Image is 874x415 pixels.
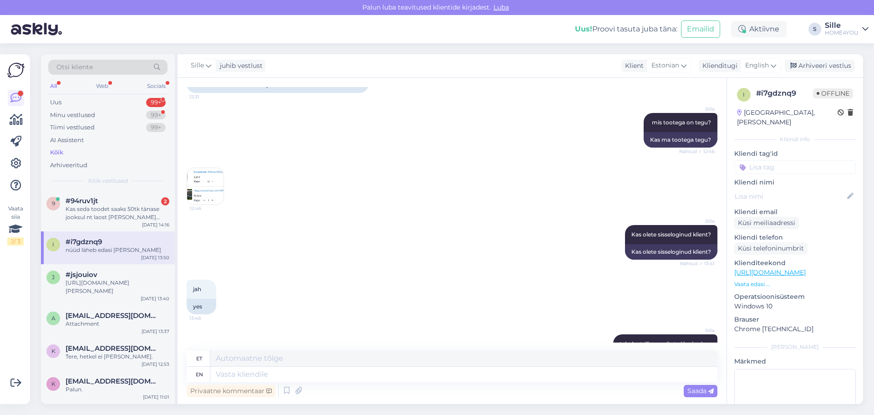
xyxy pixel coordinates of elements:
span: Kas olete sisseloginud klient? [631,231,711,238]
span: 9 [52,200,55,207]
span: #i7gdznq9 [66,238,102,246]
span: Nähtud ✓ 13:41 [680,260,715,267]
span: a [51,315,56,322]
div: [GEOGRAPHIC_DATA], [PERSON_NAME] [737,108,838,127]
img: Attachment [187,168,224,205]
div: Arhiveeri vestlus [785,60,855,72]
div: Sille [825,22,859,29]
div: Kas seda toodet saaks 50tk tänase jooksul nt laost [PERSON_NAME] korjata? [66,205,169,221]
div: Tiimi vestlused [50,123,95,132]
p: Kliendi email [734,207,856,217]
div: juhib vestlust [216,61,263,71]
div: Küsi telefoninumbrit [734,242,808,255]
div: Kõik [50,148,63,157]
p: Operatsioonisüsteem [734,292,856,302]
div: [DATE] 13:40 [141,295,169,302]
div: 2 [161,197,169,205]
div: Web [94,80,110,92]
p: Vaata edasi ... [734,280,856,288]
span: Luba [491,3,512,11]
span: 13:48 [189,315,224,322]
div: yes [187,299,216,314]
span: Nähtud ✓ 12:46 [679,148,715,155]
span: annelyannely002@gmail.com [66,312,160,320]
div: et [196,351,202,366]
span: Kõik vestlused [88,177,128,185]
div: Aktiivne [731,21,787,37]
span: #94ruv1jt [66,197,98,205]
a: [URL][DOMAIN_NAME] [734,268,806,277]
span: Estonian [651,61,679,71]
p: Kliendi tag'id [734,149,856,159]
p: Chrome [TECHNICAL_ID] [734,324,856,334]
div: Klienditugi [699,61,737,71]
span: #jsjouiov [66,271,97,279]
div: Privaatne kommentaar [187,385,275,397]
span: Otsi kliente [56,62,93,72]
div: [PERSON_NAME] [734,343,856,351]
span: English [745,61,769,71]
span: mis tootega on tegu? [652,119,711,126]
div: Küsi meiliaadressi [734,217,799,229]
div: Kas olete sisseloginud klient? [625,244,717,260]
span: k [51,348,56,354]
div: Arhiveeritud [50,161,87,170]
p: Windows 10 [734,302,856,311]
div: 2 / 3 [7,237,24,246]
div: 99+ [146,98,166,107]
div: Tere, hetkel ei [PERSON_NAME]. [66,353,169,361]
div: [DATE] 14:16 [142,221,169,228]
div: [DATE] 13:50 [141,254,169,261]
span: Sille [681,218,715,225]
div: Attachment [66,320,169,328]
div: [DATE] 12:53 [142,361,169,368]
div: en [196,367,203,382]
span: kulakovskaja@hotmail.com [66,344,160,353]
p: Brauser [734,315,856,324]
p: Klienditeekond [734,258,856,268]
div: Palun. [66,385,169,394]
div: [DATE] 11:01 [143,394,169,400]
input: Lisa nimi [735,191,845,201]
span: teheke tellimus nii,et ei logio sisse [620,340,711,347]
span: Saada [687,387,714,395]
span: i [743,91,745,98]
div: Vaata siia [7,205,24,246]
p: Märkmed [734,357,856,366]
a: SilleHOME4YOU [825,22,869,36]
span: Sille [681,106,715,113]
div: Uus [50,98,61,107]
div: 99+ [146,123,166,132]
div: [URL][DOMAIN_NAME][PERSON_NAME] [66,279,169,295]
span: 12:46 [190,205,224,212]
div: [DATE] 13:37 [142,328,169,335]
div: Kliendi info [734,135,856,143]
span: Sille [681,327,715,334]
span: j [52,274,55,281]
div: Kas ma tootega tegu? [644,132,717,148]
div: # i7gdznq9 [756,88,813,99]
div: Minu vestlused [50,111,95,120]
p: Kliendi nimi [734,178,856,187]
input: Lisa tag [734,160,856,174]
button: Emailid [681,20,720,38]
div: 99+ [146,111,166,120]
div: Klient [621,61,644,71]
span: jah [193,286,201,292]
div: Socials [145,80,168,92]
p: Kliendi telefon [734,233,856,242]
img: Askly Logo [7,61,25,79]
span: karmentalur@gmail.com [66,377,160,385]
div: HOME4YOU [825,29,859,36]
div: AI Assistent [50,136,84,145]
b: Uus! [575,25,592,33]
span: 12:31 [189,93,224,100]
span: Sille [191,61,204,71]
div: Proovi tasuta juba täna: [575,24,677,35]
div: S [808,23,821,36]
span: k [51,380,56,387]
span: i [52,241,54,248]
div: nüüd läheb edasi [PERSON_NAME] [66,246,169,254]
div: All [48,80,59,92]
span: Offline [813,88,853,98]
